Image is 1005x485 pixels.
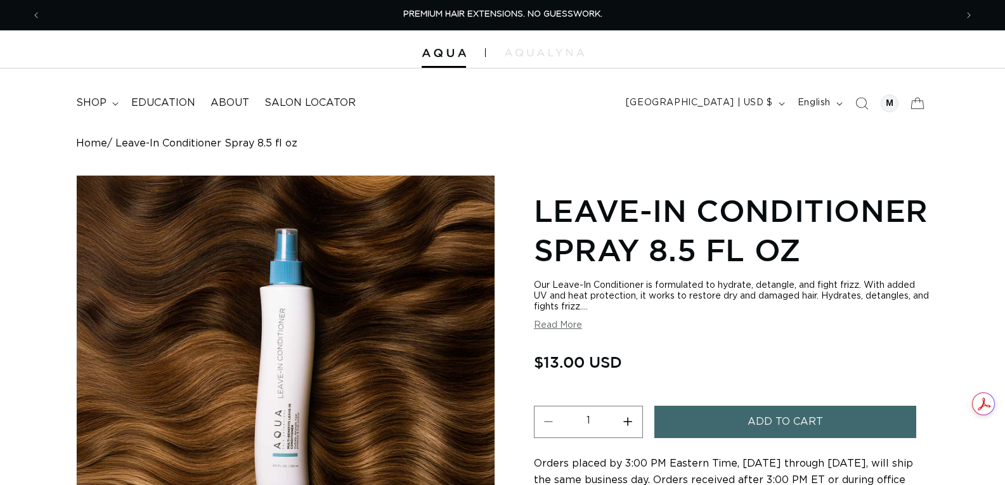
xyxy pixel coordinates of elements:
[203,89,257,117] a: About
[422,49,466,58] img: Aqua Hair Extensions
[22,3,50,27] button: Previous announcement
[955,3,983,27] button: Next announcement
[257,89,363,117] a: Salon Locator
[115,138,297,150] span: Leave-In Conditioner Spray 8.5 fl oz
[848,89,876,117] summary: Search
[211,96,249,110] span: About
[264,96,356,110] span: Salon Locator
[68,89,124,117] summary: shop
[76,138,107,150] a: Home
[505,49,584,56] img: aqualyna.com
[618,91,790,115] button: [GEOGRAPHIC_DATA] | USD $
[403,10,602,18] span: PREMIUM HAIR EXTENSIONS. NO GUESSWORK.
[798,96,831,110] span: English
[748,406,823,438] span: Add to cart
[654,406,917,438] button: Add to cart
[76,96,107,110] span: shop
[790,91,848,115] button: English
[534,350,622,374] span: $13.00 USD
[534,280,929,313] div: Our Leave-In Conditioner is formulated to hydrate, detangle, and fight frizz. With added UV and h...
[626,96,773,110] span: [GEOGRAPHIC_DATA] | USD $
[534,191,929,270] h1: Leave-In Conditioner Spray 8.5 fl oz
[131,96,195,110] span: Education
[124,89,203,117] a: Education
[534,320,582,331] button: Read More
[76,138,929,150] nav: breadcrumbs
